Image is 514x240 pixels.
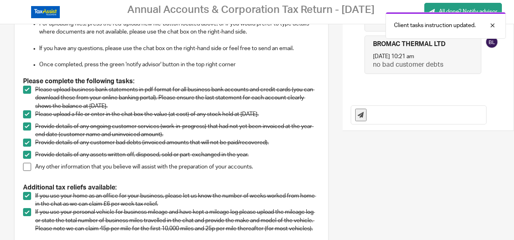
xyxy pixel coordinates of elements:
[35,208,319,233] p: If you use your personal vehicle for business mileage and have kept a mileage log please upload t...
[23,184,117,191] strong: Additional tax reliefs available:
[35,110,319,118] p: Please upload a file or enter in the chat box the value (at cost) of any stock held at [DATE].
[485,36,498,48] img: svg%3E
[23,78,135,84] strong: Please complete the following tasks:
[39,20,319,36] p: For uploading files, press the red 'upload new file' button located above, or if you would prefer...
[373,53,414,61] p: [DATE] 10:21 am
[35,86,319,110] p: Please upload business bank statements in pdf format for all business bank accounts and credit ca...
[35,122,319,139] p: Provide details of any ongoing customer services (work-in-progress) that had not yet been invoice...
[35,192,319,208] p: If you use your home as an office for your business, please let us know the number of weeks worke...
[127,4,375,16] h2: Annual Accounts & Corporation Tax Return - [DATE]
[373,61,464,69] p: no bad customer debts
[394,21,476,29] p: Client tasks instruction updated.
[35,163,319,171] p: Any other information that you believe will assist with the preparation of your accounts.
[424,3,502,21] a: All done? Notify advisor
[39,44,319,53] p: If you have any questions, please use the chat box on the right-hand side or feel free to send an...
[35,139,319,147] p: Provide details of any customer bad debts (invoiced amounts that will not be paid/recovered).
[39,61,319,69] p: Once completed, press the green 'notify advisor' button in the top right corner
[373,40,446,48] h4: BROMAC THERMAL LTD
[31,6,60,18] img: Logo_TaxAssistAccountants_FullColour_RGB.png
[35,151,319,159] p: Provide details of any assets written off, disposed, sold or part-exchanged in the year.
